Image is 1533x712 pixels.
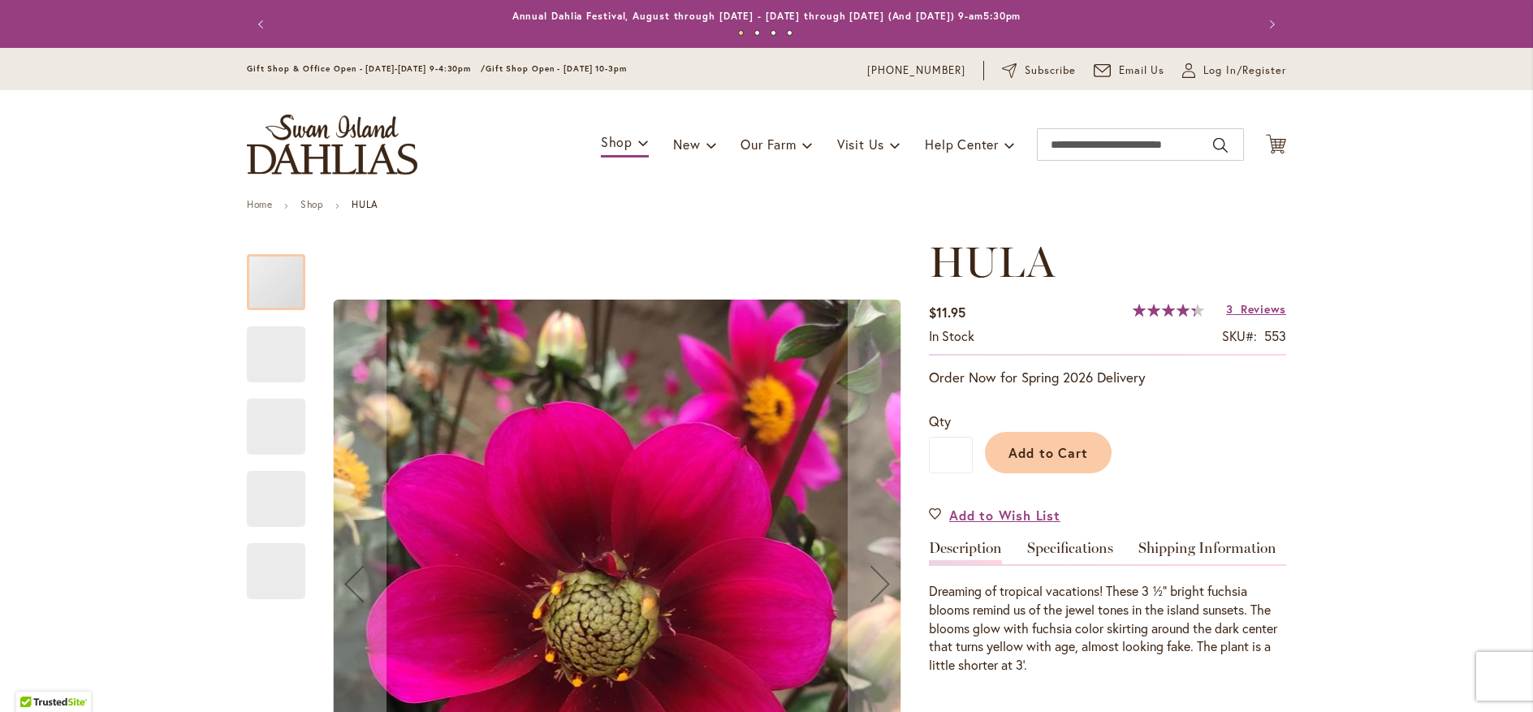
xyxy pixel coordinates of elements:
a: Home [247,198,272,210]
div: HULA [247,455,322,527]
button: Next [1254,8,1286,41]
a: Email Us [1094,63,1165,79]
span: Add to Cart [1008,444,1089,461]
button: 1 of 4 [738,30,744,36]
button: 4 of 4 [787,30,792,36]
span: Log In/Register [1203,63,1286,79]
a: Shipping Information [1138,541,1276,564]
a: Subscribe [1002,63,1076,79]
strong: HULA [352,198,378,210]
div: HULA [247,310,322,382]
a: Annual Dahlia Festival, August through [DATE] - [DATE] through [DATE] (And [DATE]) 9-am5:30pm [512,10,1021,22]
div: 553 [1264,327,1286,346]
button: 3 of 4 [771,30,776,36]
span: In stock [929,327,974,344]
span: HULA [929,236,1055,287]
span: 3 [1226,301,1233,317]
div: 87% [1133,304,1204,317]
div: Dreaming of tropical vacations! These 3 ½” bright fuchsia blooms remind us of the jewel tones in ... [929,582,1286,675]
span: Help Center [925,136,999,153]
span: Email Us [1119,63,1165,79]
button: 2 of 4 [754,30,760,36]
a: 3 Reviews [1226,301,1286,317]
a: [PHONE_NUMBER] [867,63,965,79]
div: Detailed Product Info [929,541,1286,675]
span: Reviews [1241,301,1286,317]
button: Previous [247,8,279,41]
a: Specifications [1027,541,1113,564]
div: HULA [247,382,322,455]
span: Gift Shop & Office Open - [DATE]-[DATE] 9-4:30pm / [247,63,486,74]
a: Description [929,541,1002,564]
p: Order Now for Spring 2026 Delivery [929,368,1286,387]
div: HULA [247,527,305,599]
a: Log In/Register [1182,63,1286,79]
a: Add to Wish List [929,506,1060,524]
span: Gift Shop Open - [DATE] 10-3pm [486,63,627,74]
span: Visit Us [837,136,884,153]
span: Qty [929,412,951,429]
span: Our Farm [741,136,796,153]
strong: SKU [1222,327,1257,344]
button: Add to Cart [985,432,1112,473]
span: Add to Wish List [949,506,1060,524]
a: store logo [247,114,417,175]
a: Shop [300,198,323,210]
div: HULA [247,238,322,310]
span: New [673,136,700,153]
span: $11.95 [929,304,965,321]
div: Availability [929,327,974,346]
span: Shop [601,133,633,150]
span: Subscribe [1025,63,1076,79]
